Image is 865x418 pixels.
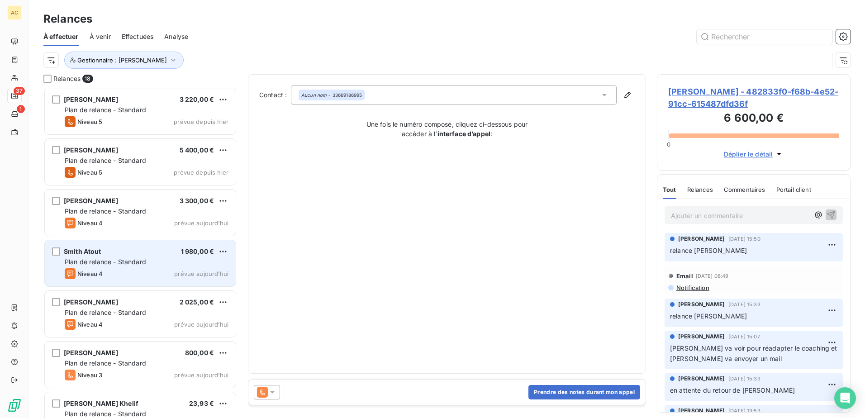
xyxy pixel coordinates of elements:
[64,399,138,407] span: [PERSON_NAME] Khelif
[724,186,765,193] span: Commentaires
[65,309,146,316] span: Plan de relance - Standard
[82,75,93,83] span: 18
[77,118,102,125] span: Niveau 5
[64,146,118,154] span: [PERSON_NAME]
[728,302,760,307] span: [DATE] 15:33
[77,169,102,176] span: Niveau 5
[356,119,537,138] p: Une fois le numéro composé, cliquez ci-dessous pour accéder à l’ :
[670,386,795,394] span: en attente du retour de [PERSON_NAME]
[181,247,214,255] span: 1 980,00 €
[65,106,146,114] span: Plan de relance - Standard
[776,186,811,193] span: Portail client
[53,74,81,83] span: Relances
[670,344,839,362] span: [PERSON_NAME] va voir pour réadapter le coaching et [PERSON_NAME] va envoyer un mail
[301,92,327,98] em: Aucun nom
[65,207,146,215] span: Plan de relance - Standard
[77,321,103,328] span: Niveau 4
[43,32,79,41] span: À effectuer
[174,371,228,379] span: prévue aujourd’hui
[164,32,188,41] span: Analyse
[64,349,118,356] span: [PERSON_NAME]
[678,300,725,309] span: [PERSON_NAME]
[64,298,118,306] span: [PERSON_NAME]
[180,95,214,103] span: 3 220,00 €
[728,376,760,381] span: [DATE] 15:33
[64,52,184,69] button: Gestionnaire : [PERSON_NAME]
[675,284,709,291] span: Notification
[77,219,103,227] span: Niveau 4
[189,399,214,407] span: 23,93 €
[174,118,228,125] span: prévue depuis hier
[43,89,237,418] div: grid
[678,407,725,415] span: [PERSON_NAME]
[64,247,101,255] span: Smith Atout
[65,258,146,266] span: Plan de relance - Standard
[64,197,118,204] span: [PERSON_NAME]
[64,95,118,103] span: [PERSON_NAME]
[77,57,167,64] span: Gestionnaire : [PERSON_NAME]
[7,398,22,413] img: Logo LeanPay
[77,270,103,277] span: Niveau 4
[678,375,725,383] span: [PERSON_NAME]
[185,349,214,356] span: 800,00 €
[668,110,839,128] h3: 6 600,00 €
[437,130,491,138] strong: interface d’appel
[697,29,832,44] input: Rechercher
[180,146,214,154] span: 5 400,00 €
[65,157,146,164] span: Plan de relance - Standard
[678,332,725,341] span: [PERSON_NAME]
[65,359,146,367] span: Plan de relance - Standard
[259,90,291,100] label: Contact :
[678,235,725,243] span: [PERSON_NAME]
[724,149,773,159] span: Déplier le détail
[670,247,747,254] span: relance [PERSON_NAME]
[663,186,676,193] span: Tout
[174,321,228,328] span: prévue aujourd’hui
[668,85,839,110] span: [PERSON_NAME] - 482833f0-f68b-4e52-91cc-615487dfd36f
[301,92,362,98] div: - 33669186995
[676,272,693,280] span: Email
[728,408,760,413] span: [DATE] 13:53
[17,105,25,113] span: 1
[667,141,670,148] span: 0
[90,32,111,41] span: À venir
[670,312,747,320] span: relance [PERSON_NAME]
[721,149,787,159] button: Déplier le détail
[528,385,640,399] button: Prendre des notes durant mon appel
[696,273,729,279] span: [DATE] 08:49
[122,32,154,41] span: Effectuées
[65,410,146,418] span: Plan de relance - Standard
[174,219,228,227] span: prévue aujourd’hui
[174,169,228,176] span: prévue depuis hier
[180,298,214,306] span: 2 025,00 €
[687,186,713,193] span: Relances
[728,334,760,339] span: [DATE] 15:07
[14,87,25,95] span: 37
[728,236,760,242] span: [DATE] 15:50
[7,5,22,20] div: AC
[180,197,214,204] span: 3 300,00 €
[43,11,92,27] h3: Relances
[174,270,228,277] span: prévue aujourd’hui
[834,387,856,409] div: Open Intercom Messenger
[77,371,102,379] span: Niveau 3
